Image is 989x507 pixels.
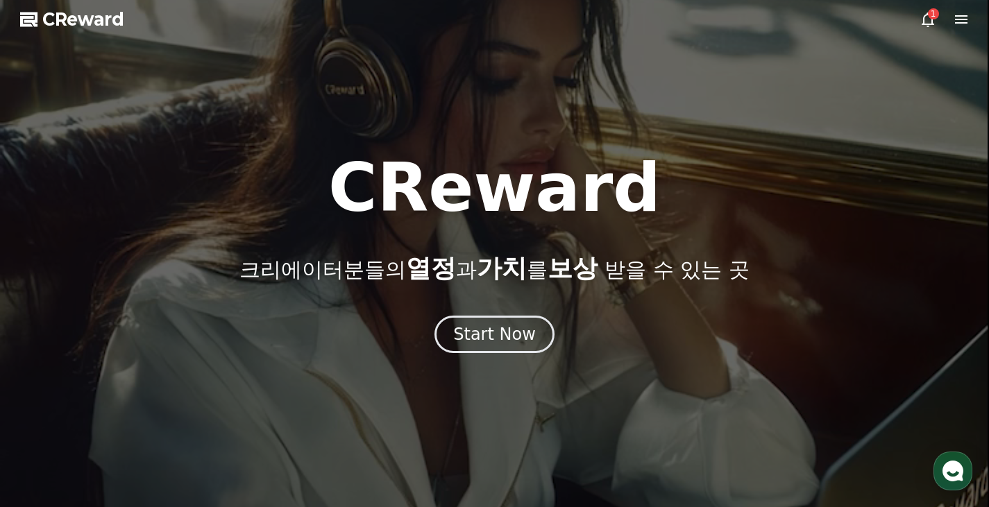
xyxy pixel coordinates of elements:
[548,254,598,282] span: 보상
[920,11,936,28] a: 1
[434,329,555,343] a: Start Now
[239,255,749,282] p: 크리에이터분들의 과 를 받을 수 있는 곳
[434,316,555,353] button: Start Now
[406,254,456,282] span: 열정
[477,254,527,282] span: 가치
[20,8,124,31] a: CReward
[453,323,536,345] div: Start Now
[328,155,661,221] h1: CReward
[42,8,124,31] span: CReward
[928,8,939,19] div: 1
